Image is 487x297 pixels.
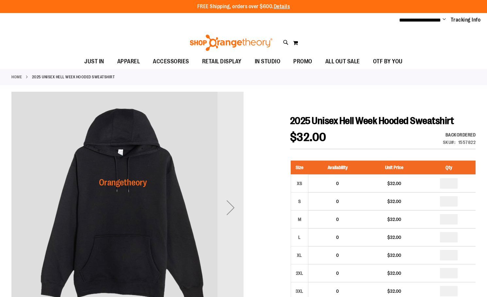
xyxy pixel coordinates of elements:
[153,54,189,69] span: ACCESSORIES
[422,161,476,175] th: Qty
[336,235,339,240] span: 0
[295,196,304,206] div: S
[295,268,304,278] div: 2XL
[336,199,339,204] span: 0
[202,54,242,69] span: RETAIL DISPLAY
[336,217,339,222] span: 0
[11,74,22,80] a: Home
[291,161,308,175] th: Size
[84,54,104,69] span: JUST IN
[336,181,339,186] span: 0
[255,54,281,69] span: IN STUDIO
[370,234,419,241] div: $32.00
[373,54,403,69] span: OTF BY YOU
[295,179,304,188] div: XS
[293,54,312,69] span: PROMO
[336,253,339,258] span: 0
[290,115,454,126] span: 2025 Unisex Hell Week Hooded Sweatshirt
[295,232,304,242] div: L
[443,17,446,23] button: Account menu
[370,216,419,223] div: $32.00
[197,3,290,10] p: FREE Shipping, orders over $600.
[290,131,326,144] span: $32.00
[336,271,339,276] span: 0
[295,286,304,296] div: 3XL
[295,214,304,224] div: M
[274,4,290,9] a: Details
[458,139,476,146] div: 1557822
[443,140,456,145] strong: SKU
[189,35,273,51] img: Shop Orangetheory
[367,161,422,175] th: Unit Price
[325,54,360,69] span: ALL OUT SALE
[370,198,419,205] div: $32.00
[443,132,476,138] div: Backordered
[336,289,339,294] span: 0
[370,180,419,187] div: $32.00
[370,270,419,276] div: $32.00
[451,16,481,23] a: Tracking Info
[443,132,476,138] div: Availability
[370,288,419,294] div: $32.00
[295,250,304,260] div: XL
[370,252,419,258] div: $32.00
[308,161,367,175] th: Availability
[117,54,140,69] span: APPAREL
[32,74,115,80] strong: 2025 Unisex Hell Week Hooded Sweatshirt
